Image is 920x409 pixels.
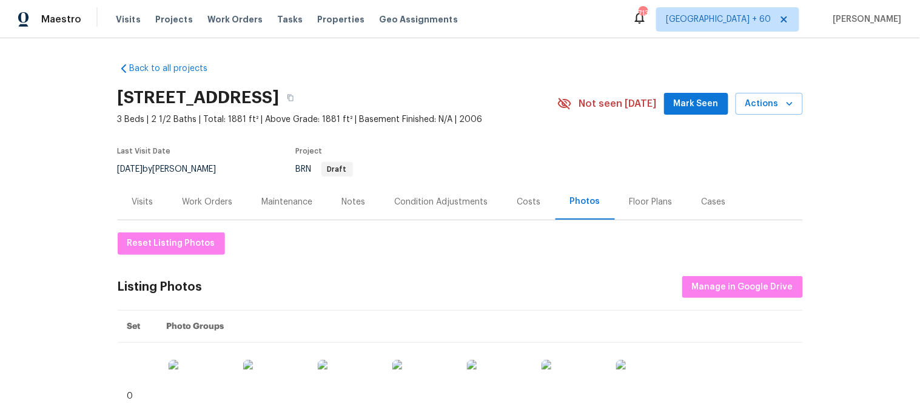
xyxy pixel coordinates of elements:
[116,13,141,25] span: Visits
[630,196,673,208] div: Floor Plans
[702,196,726,208] div: Cases
[127,236,215,251] span: Reset Listing Photos
[132,196,153,208] div: Visits
[277,15,303,24] span: Tasks
[570,195,600,208] div: Photos
[579,98,657,110] span: Not seen [DATE]
[118,162,231,177] div: by [PERSON_NAME]
[323,166,352,173] span: Draft
[296,165,353,174] span: BRN
[41,13,81,25] span: Maestro
[517,196,541,208] div: Costs
[666,13,771,25] span: [GEOGRAPHIC_DATA] + 60
[183,196,233,208] div: Work Orders
[395,196,488,208] div: Condition Adjustments
[155,13,193,25] span: Projects
[118,232,225,255] button: Reset Listing Photos
[828,13,902,25] span: [PERSON_NAME]
[317,13,364,25] span: Properties
[745,96,793,112] span: Actions
[736,93,803,115] button: Actions
[674,96,719,112] span: Mark Seen
[296,147,323,155] span: Project
[207,13,263,25] span: Work Orders
[639,7,647,19] div: 713
[118,165,143,174] span: [DATE]
[342,196,366,208] div: Notes
[118,281,203,293] div: Listing Photos
[118,113,557,126] span: 3 Beds | 2 1/2 Baths | Total: 1881 ft² | Above Grade: 1881 ft² | Basement Finished: N/A | 2006
[156,311,803,343] th: Photo Groups
[118,92,280,104] h2: [STREET_ADDRESS]
[692,280,793,295] span: Manage in Google Drive
[682,276,803,299] button: Manage in Google Drive
[379,13,458,25] span: Geo Assignments
[118,63,234,75] a: Back to all projects
[664,93,728,115] button: Mark Seen
[118,311,156,343] th: Set
[262,196,313,208] div: Maintenance
[280,87,301,109] button: Copy Address
[118,147,171,155] span: Last Visit Date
